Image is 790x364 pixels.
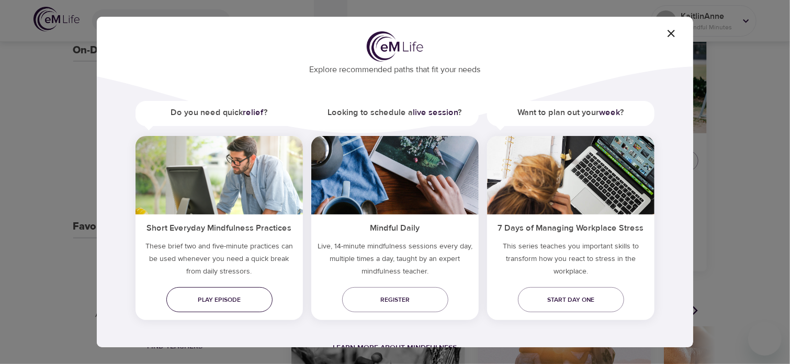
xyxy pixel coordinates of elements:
img: ims [311,136,479,214]
span: Play episode [175,294,264,305]
h5: These brief two and five-minute practices can be used whenever you need a quick break from daily ... [136,240,303,282]
a: Register [342,287,448,312]
a: live session [413,107,458,118]
a: relief [243,107,264,118]
h5: Short Everyday Mindfulness Practices [136,214,303,240]
h5: Mindful Daily [311,214,479,240]
p: This series teaches you important skills to transform how you react to stress in the workplace. [487,240,654,282]
a: Learn more about mindfulness [333,343,457,352]
img: ims [136,136,303,214]
a: Play episode [166,287,273,312]
p: Explore recommended paths that fit your needs [114,58,676,76]
span: Start day one [526,294,616,305]
a: Start day one [518,287,624,312]
h5: 7 Days of Managing Workplace Stress [487,214,654,240]
h5: Want to plan out your ? [487,101,654,124]
span: Register [351,294,440,305]
h5: Looking to schedule a ? [311,101,479,124]
img: ims [487,136,654,214]
a: week [599,107,620,118]
p: Live, 14-minute mindfulness sessions every day, multiple times a day, taught by an expert mindful... [311,240,479,282]
h5: Do you need quick ? [136,101,303,124]
img: logo [367,31,423,62]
